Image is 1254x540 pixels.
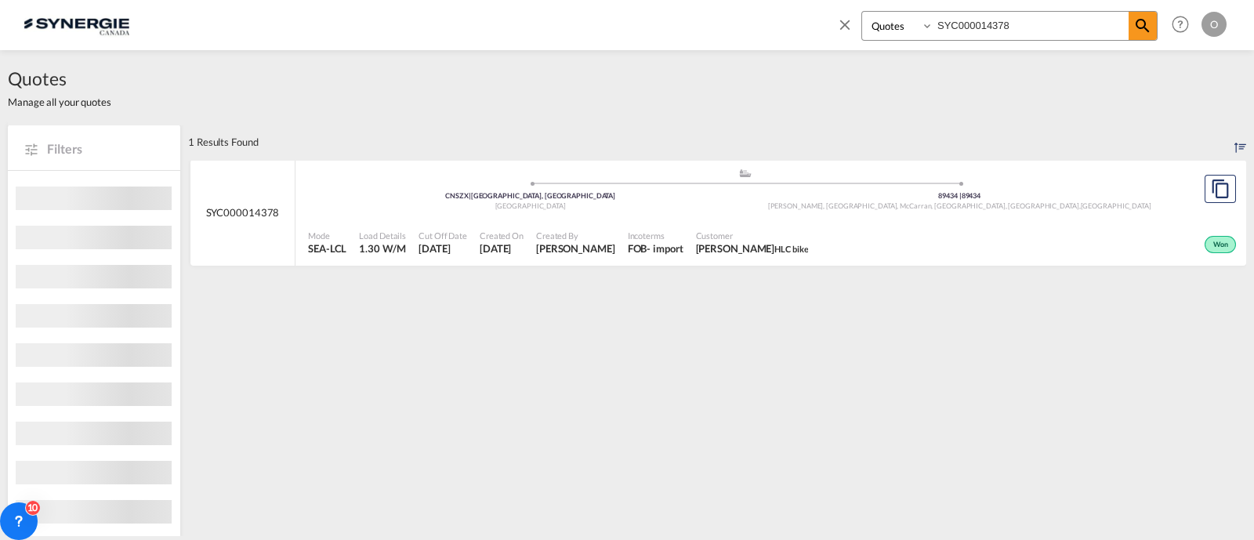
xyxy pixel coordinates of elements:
[1234,125,1246,159] div: Sort by: Created On
[774,244,808,254] span: HLC bike
[696,230,809,241] span: Customer
[190,160,1246,266] div: SYC000014378 assets/icons/custom/ship-fill.svgassets/icons/custom/roll-o-plane.svgOriginShenzhen,...
[1133,16,1152,35] md-icon: icon-magnify
[536,230,615,241] span: Created By
[1167,11,1201,39] div: Help
[419,241,467,256] span: 28 Aug 2025
[24,7,129,42] img: 1f56c880d42311ef80fc7dca854c8e59.png
[628,241,683,256] div: FOB import
[1211,179,1230,198] md-icon: assets/icons/custom/copyQuote.svg
[47,140,165,158] span: Filters
[933,12,1129,39] input: Enter Quotation Number
[628,241,647,256] div: FOB
[938,191,961,200] span: 89434
[628,230,683,241] span: Incoterms
[480,241,524,256] span: 28 Aug 2025
[1205,236,1236,253] div: Won
[8,95,111,109] span: Manage all your quotes
[1201,12,1227,37] div: O
[495,201,566,210] span: [GEOGRAPHIC_DATA]
[469,191,471,200] span: |
[206,205,280,219] span: SYC000014378
[1081,201,1151,210] span: [GEOGRAPHIC_DATA]
[647,241,683,256] div: - import
[359,230,406,241] span: Load Details
[445,191,615,200] span: CNSZX [GEOGRAPHIC_DATA], [GEOGRAPHIC_DATA]
[419,230,467,241] span: Cut Off Date
[836,11,861,49] span: icon-close
[962,191,981,200] span: 89434
[536,241,615,256] span: Rosa Ho
[1167,11,1194,38] span: Help
[736,169,755,177] md-icon: assets/icons/custom/ship-fill.svg
[188,125,259,159] div: 1 Results Found
[359,242,405,255] span: 1.30 W/M
[8,66,111,91] span: Quotes
[480,230,524,241] span: Created On
[308,241,346,256] span: SEA-LCL
[768,201,1081,210] span: [PERSON_NAME], [GEOGRAPHIC_DATA], McCarran, [GEOGRAPHIC_DATA], [GEOGRAPHIC_DATA]
[1205,175,1236,203] button: Copy Quote
[836,16,854,33] md-icon: icon-close
[308,230,346,241] span: Mode
[1079,201,1081,210] span: ,
[1129,12,1157,40] span: icon-magnify
[696,241,809,256] span: Hala Laalj HLC bike
[959,191,962,200] span: |
[1213,240,1232,251] span: Won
